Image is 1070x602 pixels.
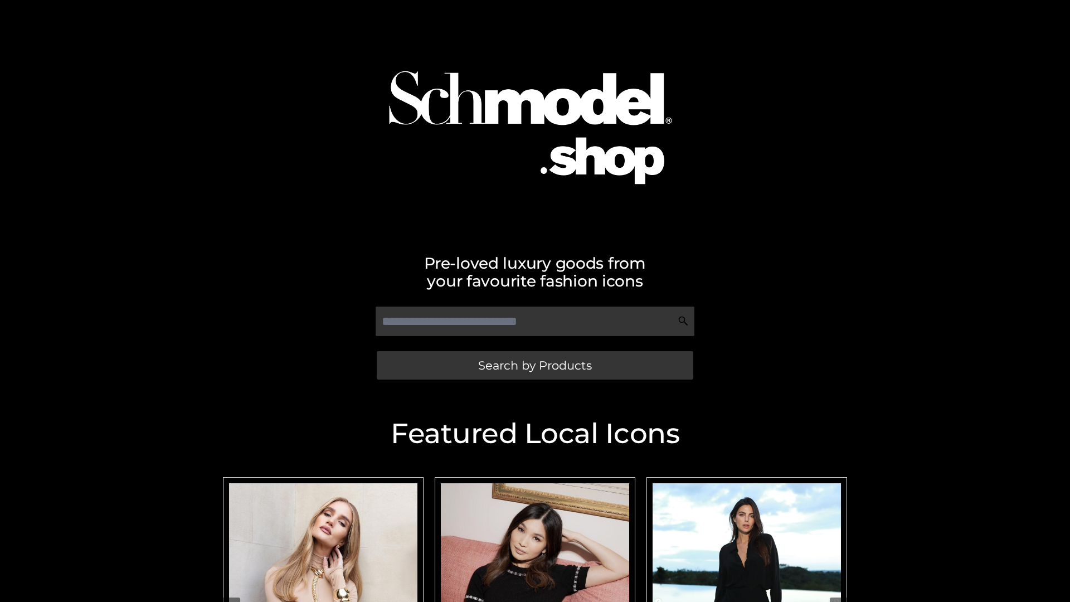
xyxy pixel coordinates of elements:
h2: Pre-loved luxury goods from your favourite fashion icons [217,254,853,290]
img: Search Icon [678,315,689,327]
span: Search by Products [478,360,592,371]
a: Search by Products [377,351,693,380]
h2: Featured Local Icons​ [217,420,853,448]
